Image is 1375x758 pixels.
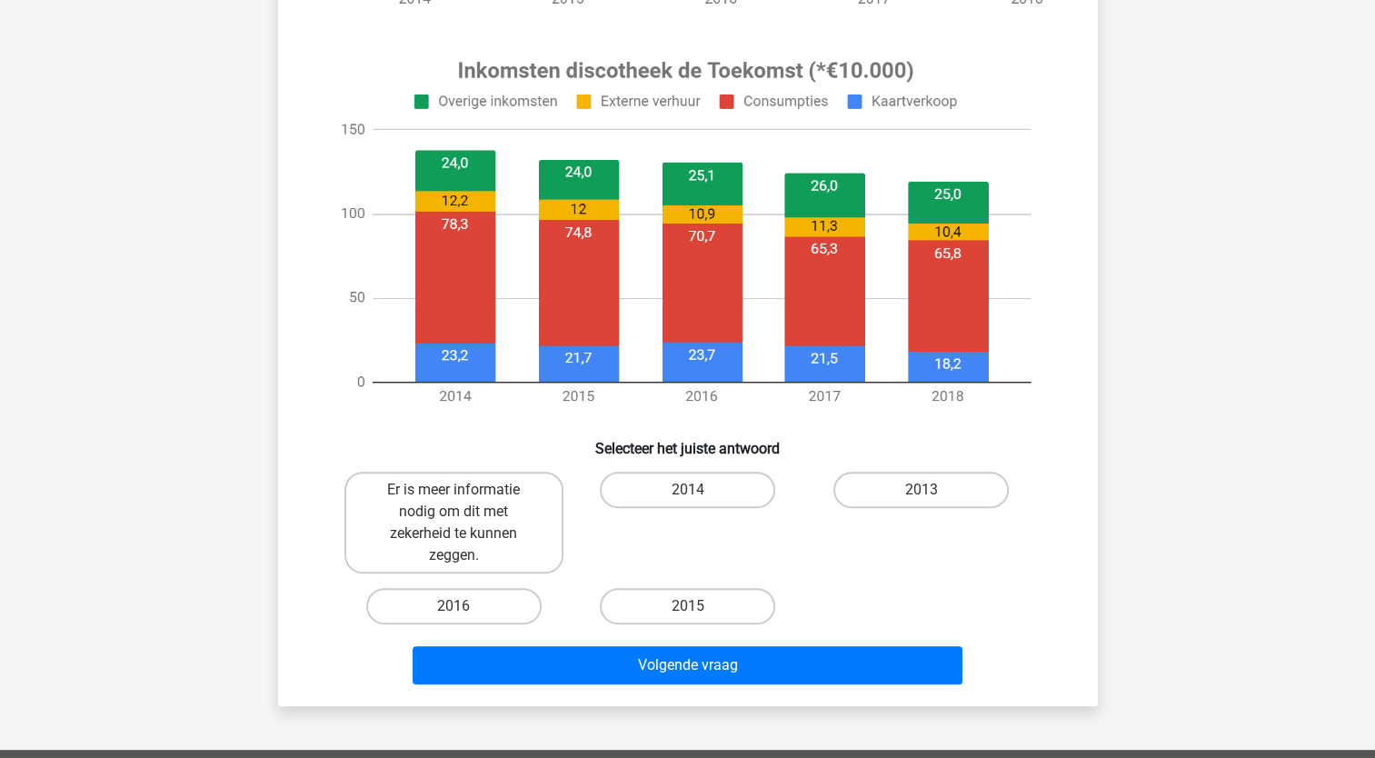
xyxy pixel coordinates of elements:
[307,425,1069,457] h6: Selecteer het juiste antwoord
[344,472,563,573] label: Er is meer informatie nodig om dit met zekerheid te kunnen zeggen.
[600,588,775,624] label: 2015
[600,472,775,508] label: 2014
[833,472,1009,508] label: 2013
[413,646,962,684] button: Volgende vraag
[366,588,542,624] label: 2016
